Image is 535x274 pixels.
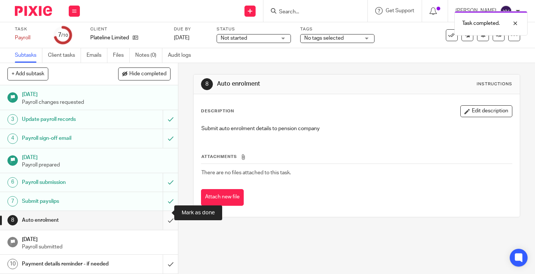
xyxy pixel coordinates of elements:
[22,133,111,144] h1: Payroll sign-off email
[201,125,512,132] p: Submit auto enrolment details to pension company
[22,177,111,188] h1: Payroll submission
[22,161,171,169] p: Payroll prepared
[22,99,171,106] p: Payroll changes requested
[217,26,291,32] label: Status
[221,36,247,41] span: Not started
[15,26,45,32] label: Task
[118,67,171,80] button: Hide completed
[22,258,111,270] h1: Payment details reminder - if needed
[15,48,42,63] a: Subtasks
[113,48,130,63] a: Files
[7,67,48,80] button: + Add subtask
[15,34,45,42] div: Payroll
[201,170,291,175] span: There are no files attached to this task.
[462,20,500,27] p: Task completed.
[7,259,18,269] div: 10
[129,71,166,77] span: Hide completed
[168,48,197,63] a: Audit logs
[500,5,512,17] img: svg%3E
[15,6,52,16] img: Pixie
[22,234,171,243] h1: [DATE]
[217,80,373,88] h1: Auto enrolment
[174,35,189,40] span: [DATE]
[201,189,244,206] button: Attach new file
[58,31,68,39] div: 7
[201,155,237,159] span: Attachments
[7,133,18,144] div: 4
[7,196,18,207] div: 7
[22,215,111,226] h1: Auto enrolment
[201,78,213,90] div: 8
[460,105,512,117] button: Edit description
[61,33,68,37] small: /10
[135,48,162,63] a: Notes (0)
[7,177,18,188] div: 6
[22,114,111,125] h1: Update payroll records
[22,89,171,98] h1: [DATE]
[7,114,18,125] div: 3
[304,36,344,41] span: No tags selected
[22,243,171,251] p: Payroll submitted
[174,26,207,32] label: Due by
[90,26,165,32] label: Client
[7,215,18,225] div: 8
[90,34,129,42] p: Plateline Limited
[201,108,234,114] p: Description
[22,196,111,207] h1: Submit payslips
[22,152,171,161] h1: [DATE]
[87,48,107,63] a: Emails
[477,81,512,87] div: Instructions
[48,48,81,63] a: Client tasks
